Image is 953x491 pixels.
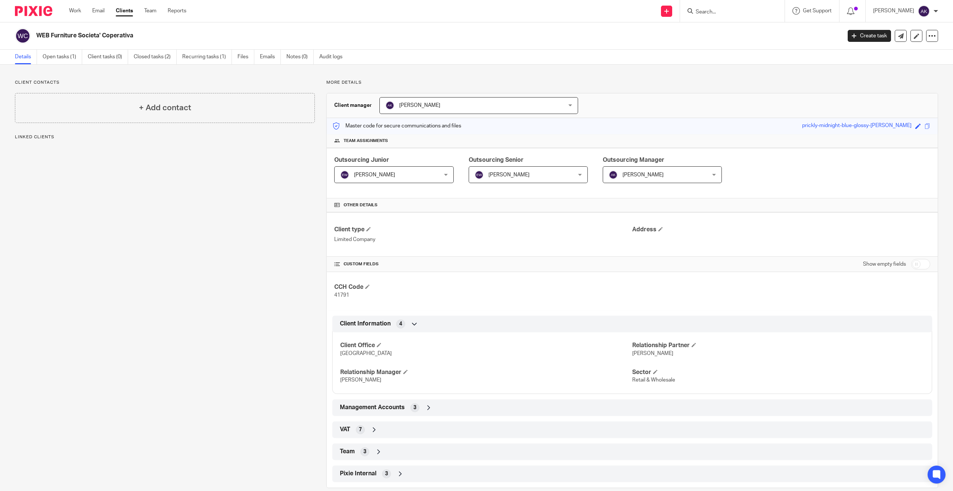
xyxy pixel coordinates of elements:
[340,377,381,383] span: [PERSON_NAME]
[319,50,348,64] a: Audit logs
[334,261,632,267] h4: CUSTOM FIELDS
[134,50,177,64] a: Closed tasks (2)
[286,50,314,64] a: Notes (0)
[88,50,128,64] a: Client tasks (0)
[116,7,133,15] a: Clients
[918,5,930,17] img: svg%3E
[632,351,673,356] span: [PERSON_NAME]
[43,50,82,64] a: Open tasks (1)
[15,6,52,16] img: Pixie
[399,103,440,108] span: [PERSON_NAME]
[695,9,762,16] input: Search
[385,470,388,478] span: 3
[340,342,632,349] h4: Client Office
[848,30,891,42] a: Create task
[413,404,416,411] span: 3
[354,172,395,177] span: [PERSON_NAME]
[340,470,376,478] span: Pixie Internal
[334,157,389,163] span: Outsourcing Junior
[340,404,405,411] span: Management Accounts
[15,80,315,86] p: Client contacts
[873,7,914,15] p: [PERSON_NAME]
[802,122,912,130] div: prickly-midnight-blue-glossy-[PERSON_NAME]
[332,122,461,130] p: Master code for secure communications and files
[334,293,349,298] span: 41791
[334,283,632,291] h4: CCH Code
[803,8,832,13] span: Get Support
[385,101,394,110] img: svg%3E
[344,138,388,144] span: Team assignments
[609,170,618,179] img: svg%3E
[603,157,664,163] span: Outsourcing Manager
[340,426,350,433] span: VAT
[334,226,632,234] h4: Client type
[363,448,366,456] span: 3
[69,7,81,15] a: Work
[469,157,524,163] span: Outsourcing Senior
[15,50,37,64] a: Details
[359,426,362,433] span: 7
[340,351,392,356] span: [GEOGRAPHIC_DATA]
[344,202,378,208] span: Other details
[632,368,924,376] h4: Sector
[340,368,632,376] h4: Relationship Manager
[15,134,315,140] p: Linked clients
[260,50,281,64] a: Emails
[15,28,31,44] img: svg%3E
[334,102,372,109] h3: Client manager
[334,236,632,243] p: Limited Company
[139,102,191,114] h4: + Add contact
[144,7,156,15] a: Team
[340,448,355,456] span: Team
[475,170,484,179] img: svg%3E
[632,377,675,383] span: Retail & Wholesale
[632,342,924,349] h4: Relationship Partner
[36,32,676,40] h2: WEB Furniture Societa' Coperativa
[632,226,930,234] h4: Address
[238,50,254,64] a: Files
[340,320,391,328] span: Client Information
[488,172,530,177] span: [PERSON_NAME]
[340,170,349,179] img: svg%3E
[168,7,186,15] a: Reports
[92,7,105,15] a: Email
[863,260,906,268] label: Show empty fields
[399,320,402,328] span: 4
[326,80,938,86] p: More details
[623,172,664,177] span: [PERSON_NAME]
[182,50,232,64] a: Recurring tasks (1)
